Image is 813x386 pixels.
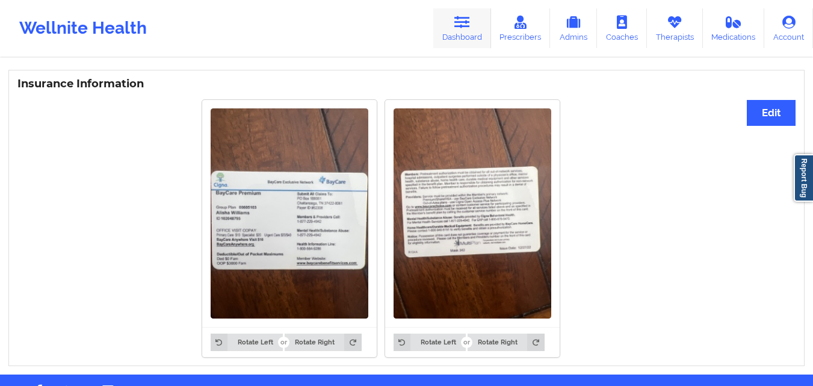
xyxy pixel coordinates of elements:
a: Medications [703,8,765,48]
button: Rotate Left [394,334,466,350]
a: Account [764,8,813,48]
a: Dashboard [433,8,491,48]
button: Rotate Right [468,334,544,350]
button: Edit [747,100,796,126]
a: Report Bug [794,154,813,202]
a: Therapists [647,8,703,48]
a: Admins [550,8,597,48]
button: Rotate Left [211,334,283,350]
button: Rotate Right [285,334,361,350]
img: Alisha Williams [394,108,551,319]
a: Prescribers [491,8,551,48]
h3: Insurance Information [17,77,796,91]
a: Coaches [597,8,647,48]
img: Alisha Williams [211,108,368,319]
